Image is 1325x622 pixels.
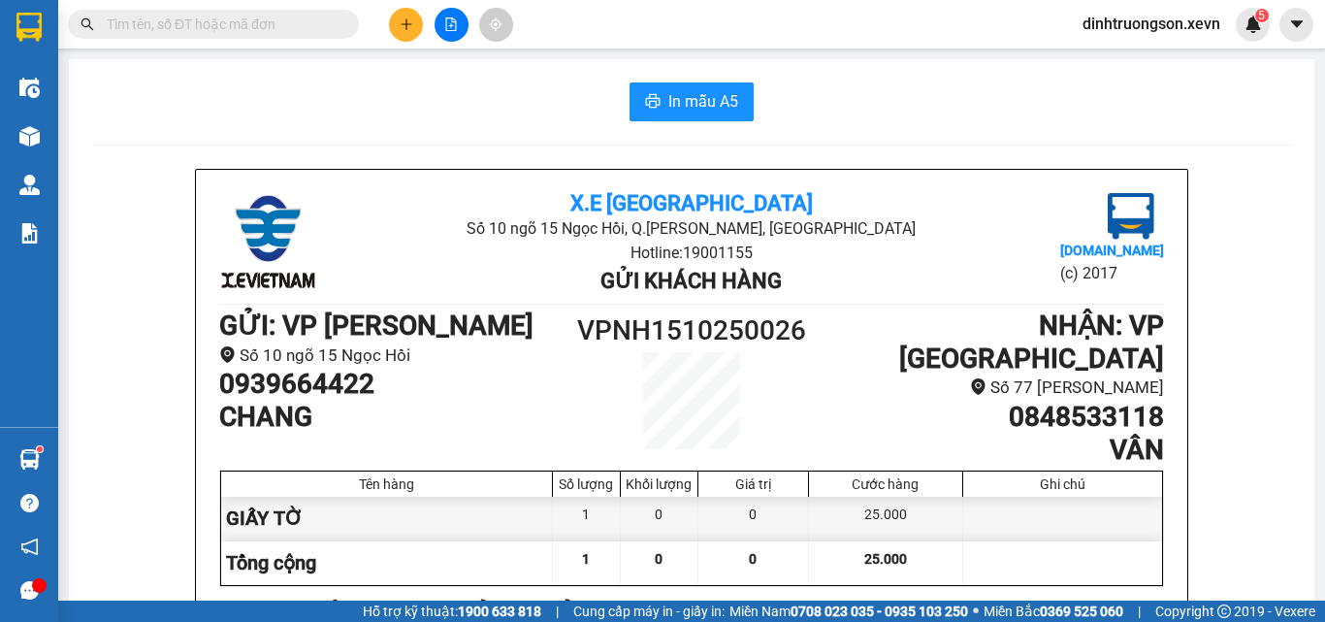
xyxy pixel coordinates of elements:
[573,601,725,622] span: Cung cấp máy in - giấy in:
[219,368,573,401] h1: 0939664422
[1040,604,1123,619] strong: 0369 525 060
[444,17,458,31] span: file-add
[558,476,615,492] div: Số lượng
[489,17,502,31] span: aim
[655,551,662,567] span: 0
[703,476,803,492] div: Giá trị
[81,17,94,31] span: search
[1255,9,1269,22] sup: 5
[363,601,541,622] span: Hỗ trợ kỹ thuật:
[864,551,907,567] span: 25.000
[553,497,621,540] div: 1
[973,607,979,615] span: ⚪️
[970,378,986,395] span: environment
[1217,605,1231,618] span: copyright
[19,175,40,195] img: warehouse-icon
[376,216,1006,241] li: Số 10 ngõ 15 Ngọc Hồi, Q.[PERSON_NAME], [GEOGRAPHIC_DATA]
[668,89,738,114] span: In mẫu A5
[226,476,547,492] div: Tên hàng
[749,551,757,567] span: 0
[20,581,39,600] span: message
[219,401,573,434] h1: CHANG
[984,601,1123,622] span: Miền Bắc
[626,476,693,492] div: Khối lượng
[968,476,1157,492] div: Ghi chú
[729,601,968,622] span: Miền Nam
[621,497,698,540] div: 0
[1288,16,1306,33] span: caret-down
[400,17,413,31] span: plus
[1067,12,1236,36] span: dinhtruongson.xevn
[219,346,236,363] span: environment
[1279,8,1313,42] button: caret-down
[19,449,40,470] img: warehouse-icon
[107,14,336,35] input: Tìm tên, số ĐT hoặc mã đơn
[458,604,541,619] strong: 1900 633 818
[809,497,963,540] div: 25.000
[791,604,968,619] strong: 0708 023 035 - 0935 103 250
[376,241,1006,265] li: Hotline: 19001155
[814,476,957,492] div: Cước hàng
[810,434,1164,467] h1: VÂN
[573,310,810,352] h1: VPNH1510250026
[221,497,553,540] div: GIẤY TỜ
[1244,16,1262,33] img: icon-new-feature
[810,401,1164,434] h1: 0848533118
[389,8,423,42] button: plus
[1138,601,1141,622] span: |
[556,601,559,622] span: |
[899,310,1164,375] b: NHẬN : VP [GEOGRAPHIC_DATA]
[600,269,782,293] b: Gửi khách hàng
[698,497,809,540] div: 0
[37,446,43,452] sup: 1
[582,551,590,567] span: 1
[479,8,513,42] button: aim
[219,343,573,369] li: Số 10 ngõ 15 Ngọc Hồi
[219,193,316,290] img: logo.jpg
[19,223,40,244] img: solution-icon
[1060,261,1164,285] li: (c) 2017
[810,375,1164,401] li: Số 77 [PERSON_NAME]
[1060,243,1164,258] b: [DOMAIN_NAME]
[20,538,39,556] span: notification
[226,551,316,574] span: Tổng cộng
[19,78,40,98] img: warehouse-icon
[1108,193,1154,240] img: logo.jpg
[219,310,533,342] b: GỬI : VP [PERSON_NAME]
[19,126,40,147] img: warehouse-icon
[20,494,39,512] span: question-circle
[645,93,661,112] span: printer
[16,13,42,42] img: logo-vxr
[1258,9,1265,22] span: 5
[570,191,813,215] b: X.E [GEOGRAPHIC_DATA]
[435,8,469,42] button: file-add
[630,82,754,121] button: printerIn mẫu A5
